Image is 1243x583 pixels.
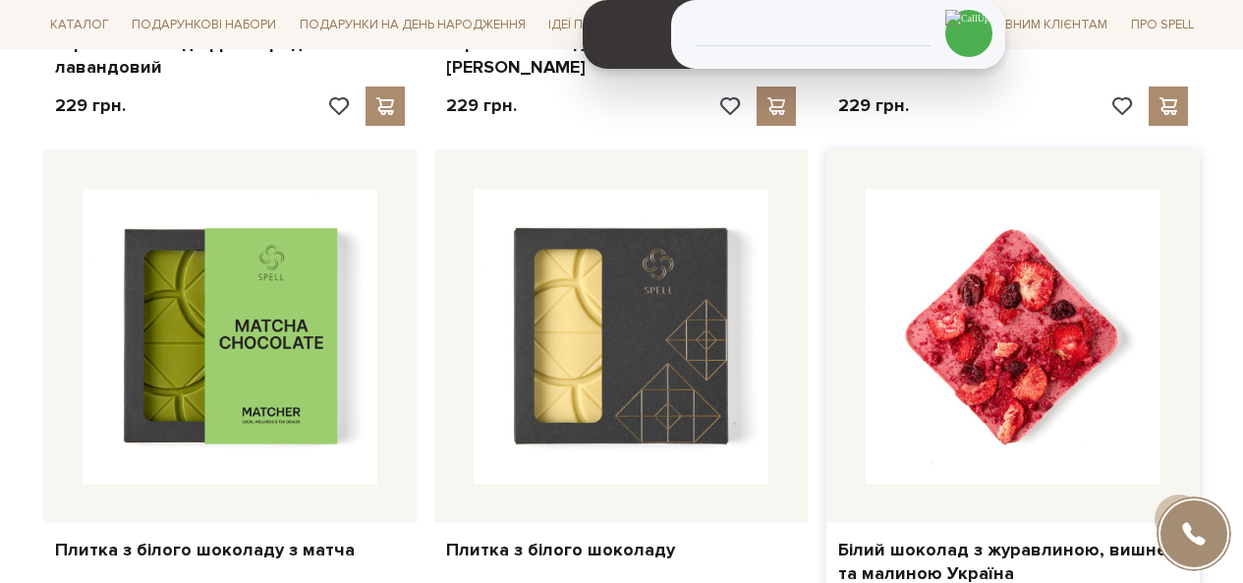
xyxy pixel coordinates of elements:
[42,10,117,40] span: Каталог
[124,10,284,40] span: Подарункові набори
[866,189,1160,484] img: Білий шоколад з журавлиною, вишнею та малиною Україна
[292,10,534,40] span: Подарунки на День народження
[540,10,662,40] span: Ідеї подарунків
[922,8,1115,41] a: Корпоративним клієнтам
[446,94,517,117] p: 229 грн.
[55,539,405,561] a: Плитка з білого шоколаду з матча
[838,94,909,117] p: 229 грн.
[1123,10,1202,40] span: Про Spell
[55,94,126,117] p: 229 грн.
[446,539,796,561] a: Плитка з білого шоколаду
